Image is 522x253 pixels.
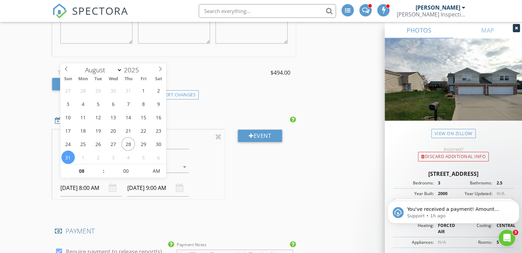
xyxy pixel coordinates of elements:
[431,129,476,138] a: View on Zillow
[147,164,166,178] span: Click to toggle
[121,137,135,150] span: August 28, 2025
[181,163,189,171] i: arrow_drop_down
[393,170,514,178] div: [STREET_ADDRESS]
[122,65,145,74] input: Year
[434,180,453,186] div: 3
[106,110,120,124] span: August 13, 2025
[152,150,165,164] span: September 6, 2025
[106,137,120,150] span: August 27, 2025
[151,77,166,81] span: Sat
[61,110,75,124] span: August 10, 2025
[152,124,165,137] span: August 23, 2025
[136,77,151,81] span: Fri
[77,84,90,97] span: July 28, 2025
[106,124,120,137] span: August 20, 2025
[55,116,293,125] h4: INSPECTION EVENTS
[121,77,136,81] span: Thu
[91,124,105,137] span: August 19, 2025
[77,97,90,110] span: August 4, 2025
[72,3,128,18] span: SPECTORA
[395,239,434,245] div: Appliances:
[77,110,90,124] span: August 11, 2025
[106,84,120,97] span: July 30, 2025
[137,97,150,110] span: August 8, 2025
[91,137,105,150] span: August 26, 2025
[453,180,492,186] div: Bathrooms:
[52,78,88,90] div: Fee
[149,90,199,100] div: Revert changes
[238,130,282,142] div: Event
[121,97,135,110] span: August 7, 2025
[60,180,122,196] input: Select date
[121,84,135,97] span: July 31, 2025
[121,110,135,124] span: August 14, 2025
[270,69,290,77] span: $494.00
[58,69,75,77] span: TOTAL:
[453,22,522,38] a: MAP
[152,137,165,150] span: August 30, 2025
[106,97,120,110] span: August 6, 2025
[106,150,120,164] span: September 3, 2025
[91,97,105,110] span: August 5, 2025
[52,3,67,19] img: The Best Home Inspection Software - Spectora
[492,180,512,186] div: 2.5
[61,124,75,137] span: August 17, 2025
[453,239,492,245] div: Rooms:
[60,77,76,81] span: Sun
[103,164,105,178] span: :
[385,186,522,234] iframe: Intercom notifications message
[121,150,135,164] span: September 4, 2025
[513,230,518,235] span: 3
[395,180,434,186] div: Bedrooms:
[91,84,105,97] span: July 29, 2025
[61,97,75,110] span: August 3, 2025
[77,137,90,150] span: August 25, 2025
[499,230,515,246] iframe: Intercom live chat
[127,180,189,196] input: Select date
[152,84,165,97] span: August 2, 2025
[438,239,446,245] span: N/A
[418,152,489,161] div: Discard Additional info
[77,124,90,137] span: August 18, 2025
[76,77,91,81] span: Mon
[91,110,105,124] span: August 12, 2025
[91,77,106,81] span: Tue
[137,150,150,164] span: September 5, 2025
[91,150,105,164] span: September 2, 2025
[199,4,336,18] input: Search everything...
[385,146,522,152] div: Incorrect?
[61,150,75,164] span: August 31, 2025
[77,150,90,164] span: September 1, 2025
[106,77,121,81] span: Wed
[55,227,293,236] h4: PAYMENT
[61,137,75,150] span: August 24, 2025
[397,11,465,18] div: SEGO Inspections Inc.
[492,239,512,245] div: 5
[121,124,135,137] span: August 21, 2025
[52,9,128,24] a: SPECTORA
[385,22,453,38] a: PHOTOS
[137,124,150,137] span: August 22, 2025
[385,38,522,137] img: streetview
[61,84,75,97] span: July 27, 2025
[152,97,165,110] span: August 9, 2025
[137,84,150,97] span: August 1, 2025
[416,4,460,11] div: [PERSON_NAME]
[137,137,150,150] span: August 29, 2025
[152,110,165,124] span: August 16, 2025
[137,110,150,124] span: August 15, 2025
